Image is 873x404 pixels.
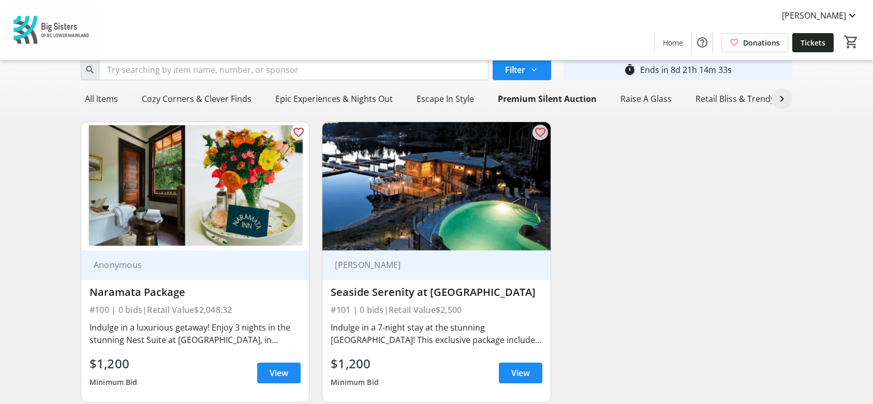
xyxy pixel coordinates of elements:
img: Big Sisters of BC Lower Mainland's Logo [6,4,98,56]
mat-icon: timer_outline [624,64,636,76]
div: $1,200 [331,354,379,373]
div: Minimum Bid [90,373,138,392]
div: Cozy Corners & Clever Finds [138,88,256,109]
mat-icon: favorite_outline [534,126,546,139]
span: Tickets [801,37,825,48]
span: [PERSON_NAME] [782,9,846,22]
button: Cart [842,33,861,51]
a: View [257,363,301,383]
span: Filter [505,64,525,76]
a: View [499,363,542,383]
a: Tickets [792,33,834,52]
span: View [511,367,530,379]
button: Help [692,32,713,53]
a: Donations [721,33,788,52]
mat-icon: favorite_outline [292,126,305,139]
div: Ends in 8d 21h 14m 33s [640,64,732,76]
button: Filter [493,59,551,80]
div: Raise A Glass [616,88,676,109]
div: Indulge in a luxurious getaway! Enjoy 3 nights in the stunning Nest Suite at [GEOGRAPHIC_DATA], i... [90,321,301,346]
div: All Items [81,88,122,109]
div: Seaside Serenity at [GEOGRAPHIC_DATA] [331,286,542,298]
div: Epic Experiences & Nights Out [271,88,397,109]
div: #101 | 0 bids | Retail Value $2,500 [331,303,542,317]
div: Anonymous [90,260,288,270]
div: #100 | 0 bids | Retail Value $2,048.32 [90,303,301,317]
div: Escape In Style [412,88,478,109]
div: [PERSON_NAME] [331,260,529,270]
span: View [270,367,288,379]
a: Home [655,33,691,52]
span: Donations [743,37,780,48]
div: Premium Silent Auction [494,88,601,109]
img: Seaside Serenity at Painted Boat Resort & Marina [322,122,550,250]
img: Naramata Package [81,122,309,250]
div: $1,200 [90,354,138,373]
span: Home [663,37,683,48]
div: Minimum Bid [331,373,379,392]
input: Try searching by item name, number, or sponsor [99,59,489,80]
div: Naramata Package [90,286,301,298]
button: [PERSON_NAME] [774,7,867,24]
div: Retail Bliss & Trendy Treats [691,88,806,109]
div: Indulge in a 7-night stay at the stunning [GEOGRAPHIC_DATA]! This exclusive package includes a tw... [331,321,542,346]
